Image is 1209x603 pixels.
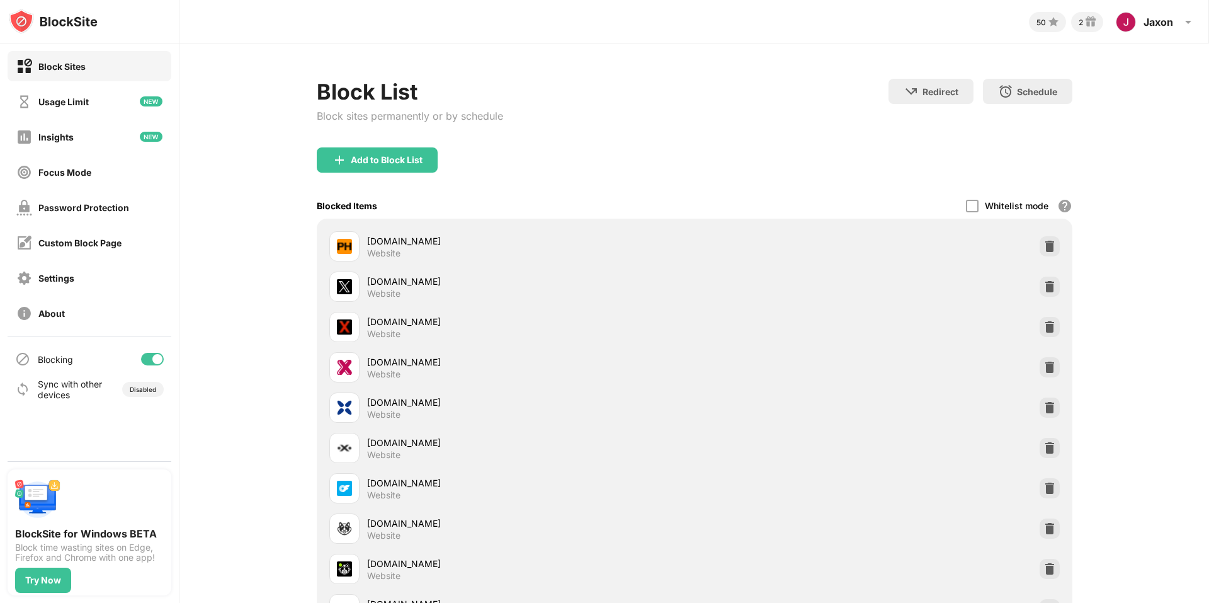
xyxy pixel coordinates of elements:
[9,9,98,34] img: logo-blocksite.svg
[367,557,695,570] div: [DOMAIN_NAME]
[367,530,400,541] div: Website
[367,436,695,449] div: [DOMAIN_NAME]
[337,239,352,254] img: favicons
[351,155,423,165] div: Add to Block List
[337,319,352,335] img: favicons
[337,279,352,294] img: favicons
[367,315,695,328] div: [DOMAIN_NAME]
[367,449,400,461] div: Website
[337,360,352,375] img: favicons
[16,164,32,180] img: focus-off.svg
[16,94,32,110] img: time-usage-off.svg
[367,248,400,259] div: Website
[367,396,695,409] div: [DOMAIN_NAME]
[16,235,32,251] img: customize-block-page-off.svg
[140,96,162,106] img: new-icon.svg
[317,110,503,122] div: Block sites permanently or by schedule
[15,382,30,397] img: sync-icon.svg
[38,202,129,213] div: Password Protection
[317,79,503,105] div: Block List
[15,543,164,563] div: Block time wasting sites on Edge, Firefox and Chrome with one app!
[16,129,32,145] img: insights-off.svg
[38,167,91,178] div: Focus Mode
[337,400,352,415] img: favicons
[38,132,74,142] div: Insights
[337,440,352,456] img: favicons
[140,132,162,142] img: new-icon.svg
[38,308,65,319] div: About
[15,527,164,540] div: BlockSite for Windows BETA
[367,355,695,369] div: [DOMAIN_NAME]
[922,86,958,97] div: Redirect
[367,570,400,582] div: Website
[1017,86,1057,97] div: Schedule
[337,561,352,577] img: favicons
[985,200,1048,211] div: Whitelist mode
[367,476,695,490] div: [DOMAIN_NAME]
[38,238,122,248] div: Custom Block Page
[16,306,32,321] img: about-off.svg
[367,517,695,530] div: [DOMAIN_NAME]
[337,481,352,496] img: favicons
[367,234,695,248] div: [DOMAIN_NAME]
[367,369,400,380] div: Website
[367,288,400,299] div: Website
[16,200,32,215] img: password-protection-off.svg
[15,477,60,522] img: push-desktop.svg
[367,275,695,288] div: [DOMAIN_NAME]
[1046,14,1061,30] img: points-small.svg
[337,521,352,536] img: favicons
[1036,18,1046,27] div: 50
[25,575,61,585] div: Try Now
[367,328,400,340] div: Website
[1083,14,1098,30] img: reward-small.svg
[38,354,73,365] div: Blocking
[1079,18,1083,27] div: 2
[38,379,103,400] div: Sync with other devices
[15,352,30,367] img: blocking-icon.svg
[38,96,89,107] div: Usage Limit
[130,386,156,393] div: Disabled
[38,273,74,284] div: Settings
[1116,12,1136,32] img: ACg8ocKk2VI1eSptnLqvL3iYZvQszjX6B73eko4qiZ61KbWbHuU9Vw=s96-c
[367,409,400,420] div: Website
[367,490,400,501] div: Website
[1144,16,1173,28] div: Jaxon
[317,200,377,211] div: Blocked Items
[16,270,32,286] img: settings-off.svg
[16,59,32,74] img: block-on.svg
[38,61,86,72] div: Block Sites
